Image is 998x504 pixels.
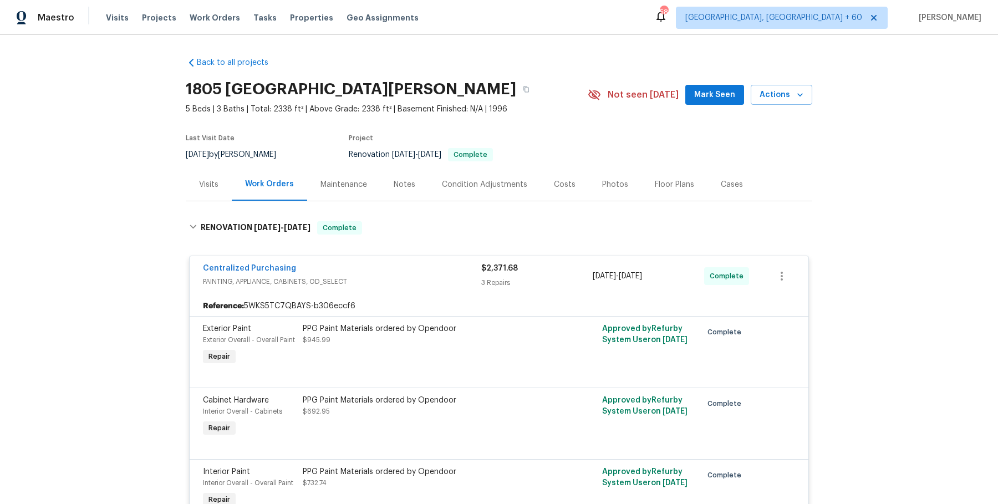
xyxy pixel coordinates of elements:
[190,296,808,316] div: 5WKS5TC7QBAYS-b306eccf6
[710,271,748,282] span: Complete
[694,88,735,102] span: Mark Seen
[106,12,129,23] span: Visits
[142,12,176,23] span: Projects
[203,325,251,333] span: Exterior Paint
[318,222,361,233] span: Complete
[204,351,235,362] span: Repair
[203,264,296,272] a: Centralized Purchasing
[394,179,415,190] div: Notes
[190,12,240,23] span: Work Orders
[199,179,218,190] div: Visits
[38,12,74,23] span: Maestro
[602,325,688,344] span: Approved by Refurby System User on
[914,12,981,23] span: [PERSON_NAME]
[751,85,812,105] button: Actions
[602,179,628,190] div: Photos
[254,223,281,231] span: [DATE]
[481,277,593,288] div: 3 Repairs
[186,104,588,115] span: 5 Beds | 3 Baths | Total: 2338 ft² | Above Grade: 2338 ft² | Basement Finished: N/A | 1996
[619,272,642,280] span: [DATE]
[303,337,330,343] span: $945.99
[554,179,576,190] div: Costs
[660,7,668,18] div: 583
[290,12,333,23] span: Properties
[186,84,516,95] h2: 1805 [GEOGRAPHIC_DATA][PERSON_NAME]
[418,151,441,159] span: [DATE]
[303,395,546,406] div: PPG Paint Materials ordered by Opendoor
[442,179,527,190] div: Condition Adjustments
[516,79,536,99] button: Copy Address
[663,479,688,487] span: [DATE]
[707,470,746,481] span: Complete
[186,151,209,159] span: [DATE]
[203,408,282,415] span: Interior Overall - Cabinets
[320,179,367,190] div: Maintenance
[203,396,269,404] span: Cabinet Hardware
[186,135,235,141] span: Last Visit Date
[203,301,244,312] b: Reference:
[685,12,862,23] span: [GEOGRAPHIC_DATA], [GEOGRAPHIC_DATA] + 60
[254,223,310,231] span: -
[284,223,310,231] span: [DATE]
[655,179,694,190] div: Floor Plans
[392,151,441,159] span: -
[349,151,493,159] span: Renovation
[392,151,415,159] span: [DATE]
[593,272,616,280] span: [DATE]
[186,148,289,161] div: by [PERSON_NAME]
[203,468,250,476] span: Interior Paint
[663,336,688,344] span: [DATE]
[203,276,481,287] span: PAINTING, APPLIANCE, CABINETS, OD_SELECT
[203,480,293,486] span: Interior Overall - Overall Paint
[253,14,277,22] span: Tasks
[449,151,492,158] span: Complete
[201,221,310,235] h6: RENOVATION
[186,57,292,68] a: Back to all projects
[707,327,746,338] span: Complete
[245,179,294,190] div: Work Orders
[186,210,812,246] div: RENOVATION [DATE]-[DATE]Complete
[608,89,679,100] span: Not seen [DATE]
[303,466,546,477] div: PPG Paint Materials ordered by Opendoor
[204,422,235,434] span: Repair
[760,88,803,102] span: Actions
[303,408,330,415] span: $692.95
[303,480,327,486] span: $732.74
[593,271,642,282] span: -
[349,135,373,141] span: Project
[602,468,688,487] span: Approved by Refurby System User on
[303,323,546,334] div: PPG Paint Materials ordered by Opendoor
[721,179,743,190] div: Cases
[347,12,419,23] span: Geo Assignments
[663,408,688,415] span: [DATE]
[707,398,746,409] span: Complete
[685,85,744,105] button: Mark Seen
[481,264,518,272] span: $2,371.68
[203,337,295,343] span: Exterior Overall - Overall Paint
[602,396,688,415] span: Approved by Refurby System User on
